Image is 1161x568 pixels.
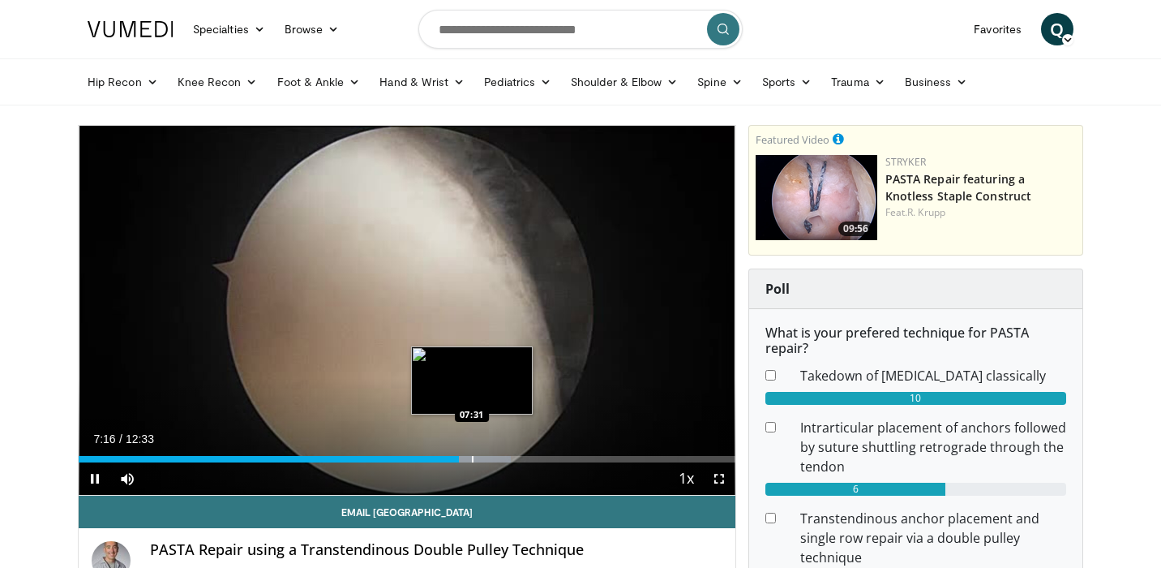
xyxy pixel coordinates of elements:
[756,155,877,240] a: 09:56
[1041,13,1073,45] a: Q
[788,509,1078,567] dd: Transtendinous anchor placement and single row repair via a double pulley technique
[788,366,1078,385] dd: Takedown of [MEDICAL_DATA] classically
[788,418,1078,476] dd: Intrarticular placement of anchors followed by suture shuttling retrograde through the tendon
[765,325,1066,356] h6: What is your prefered technique for PASTA repair?
[79,463,111,495] button: Pause
[78,66,168,98] a: Hip Recon
[275,13,349,45] a: Browse
[150,541,722,559] h4: PASTA Repair using a Transtendinous Double Pulley Technique
[821,66,895,98] a: Trauma
[418,10,743,49] input: Search topics, interventions
[964,13,1031,45] a: Favorites
[765,280,790,298] strong: Poll
[703,463,735,495] button: Fullscreen
[93,432,115,445] span: 7:16
[670,463,703,495] button: Playback Rate
[79,496,735,528] a: Email [GEOGRAPHIC_DATA]
[370,66,474,98] a: Hand & Wrist
[756,155,877,240] img: 84acc7eb-cb93-455a-a344-5c35427a46c1.png.150x105_q85_crop-smart_upscale.png
[838,222,873,236] span: 09:56
[561,66,688,98] a: Shoulder & Elbow
[268,66,371,98] a: Foot & Ankle
[88,21,174,37] img: VuMedi Logo
[119,432,122,445] span: /
[885,205,1076,220] div: Feat.
[752,66,822,98] a: Sports
[765,392,1066,405] div: 10
[79,126,735,496] video-js: Video Player
[111,463,144,495] button: Mute
[688,66,752,98] a: Spine
[168,66,268,98] a: Knee Recon
[79,456,735,463] div: Progress Bar
[765,483,946,496] div: 6
[411,346,533,415] img: image.jpeg
[895,66,978,98] a: Business
[756,132,829,147] small: Featured Video
[474,66,561,98] a: Pediatrics
[126,432,154,445] span: 12:33
[183,13,275,45] a: Specialties
[907,205,945,219] a: R. Krupp
[885,155,926,169] a: Stryker
[885,171,1032,204] a: PASTA Repair featuring a Knotless Staple Construct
